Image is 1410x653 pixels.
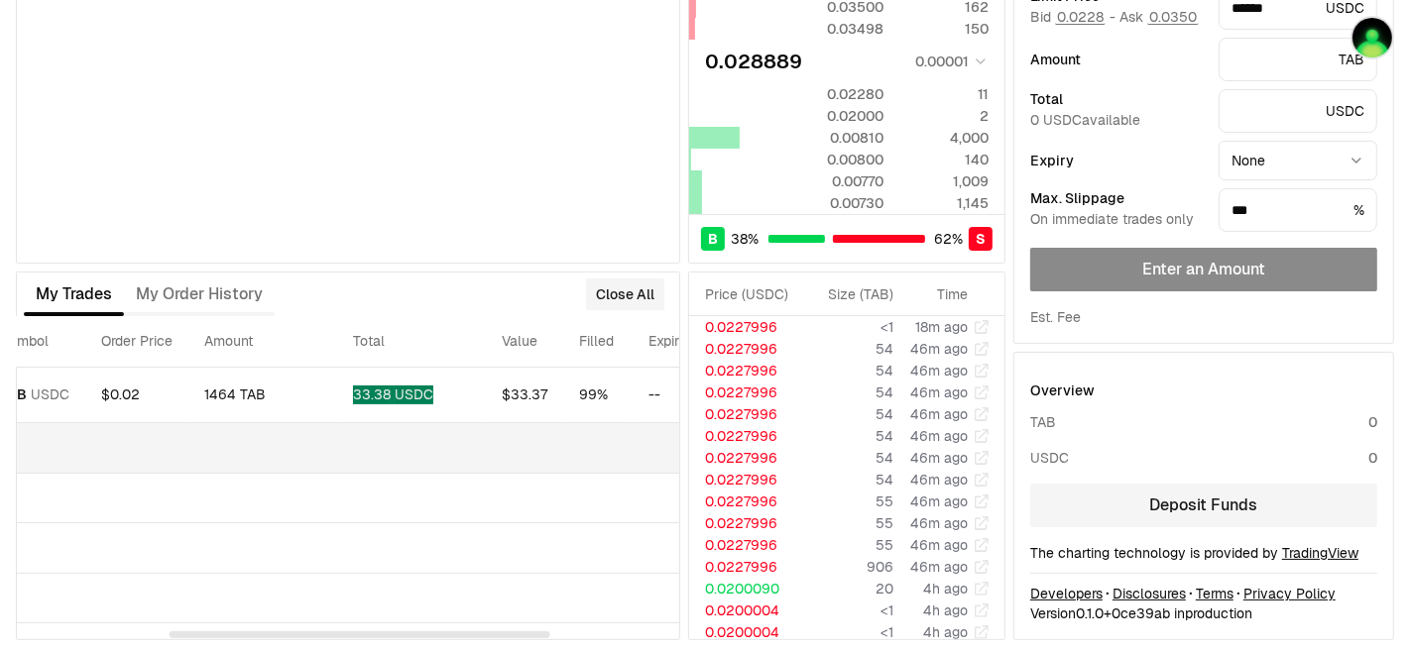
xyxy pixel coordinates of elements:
[1030,111,1140,129] span: 0 USDC available
[1368,412,1377,432] div: 0
[795,193,883,213] div: 0.00730
[689,469,802,490] td: 0.0227996
[795,84,883,104] div: 0.02280
[486,316,563,368] th: Value
[689,381,802,403] td: 0.0227996
[1030,191,1203,205] div: Max. Slippage
[705,284,801,304] div: Price ( USDC )
[1282,544,1358,562] a: TradingView
[1243,584,1336,603] a: Privacy Policy
[802,360,894,381] td: 54
[802,534,894,556] td: 55
[795,128,883,148] div: 0.00810
[689,599,802,621] td: 0.0200004
[802,425,894,447] td: 54
[910,427,968,445] time: 46m ago
[900,84,989,104] div: 11
[101,385,140,403] span: $0.02
[910,284,968,304] div: Time
[1351,16,1394,59] img: 4
[1219,188,1377,232] div: %
[1030,53,1203,66] div: Amount
[900,171,989,191] div: 1,009
[910,471,968,489] time: 46m ago
[910,514,968,532] time: 46m ago
[802,621,894,643] td: <1
[689,512,802,534] td: 0.0227996
[802,490,894,512] td: 55
[1030,412,1056,432] div: TAB
[1055,9,1106,25] button: 0.0228
[802,578,894,599] td: 20
[910,383,968,401] time: 46m ago
[1119,9,1199,27] span: Ask
[802,556,894,578] td: 906
[910,558,968,576] time: 46m ago
[802,316,894,338] td: <1
[689,360,802,381] td: 0.0227996
[731,229,759,249] span: 38 %
[689,316,802,338] td: 0.0227996
[1219,141,1377,180] button: None
[689,403,802,425] td: 0.0227996
[802,381,894,403] td: 54
[563,316,633,368] th: Filled
[1113,584,1186,603] a: Disclosures
[204,386,321,404] div: 1464 TAB
[818,284,893,304] div: Size ( TAB )
[689,621,802,643] td: 0.0200004
[802,403,894,425] td: 54
[802,338,894,360] td: 54
[1112,604,1170,622] span: 0ce39abc1b5afdf619ee450c61bcf77127f4a410
[1368,448,1377,468] div: 0
[910,449,968,467] time: 46m ago
[1030,154,1203,167] div: Expiry
[910,340,968,358] time: 46m ago
[923,580,968,598] time: 4h ago
[976,229,986,249] span: S
[935,229,964,249] span: 62 %
[909,50,989,73] button: 0.00001
[85,316,188,368] th: Order Price
[579,386,617,404] div: 99%
[900,106,989,126] div: 2
[689,490,802,512] td: 0.0227996
[689,425,802,447] td: 0.0227996
[1030,484,1377,527] a: Deposit Funds
[900,193,989,213] div: 1,145
[708,229,718,249] span: B
[633,316,766,368] th: Expiry
[795,106,883,126] div: 0.02000
[1030,92,1203,106] div: Total
[900,150,989,169] div: 140
[900,128,989,148] div: 4,000
[795,171,883,191] div: 0.00770
[689,338,802,360] td: 0.0227996
[31,386,69,404] span: USDC
[923,601,968,619] time: 4h ago
[633,368,766,423] td: --
[923,623,968,641] time: 4h ago
[705,48,802,75] div: 0.028889
[1030,448,1069,468] div: USDC
[802,447,894,469] td: 54
[502,386,547,404] div: $33.37
[689,447,802,469] td: 0.0227996
[1030,9,1116,27] span: Bid -
[337,316,486,368] th: Total
[689,578,802,599] td: 0.0200090
[795,150,883,169] div: 0.00800
[586,278,664,310] button: Close All
[1196,584,1234,603] a: Terms
[910,362,968,380] time: 46m ago
[1030,584,1103,603] a: Developers
[1147,9,1199,25] button: 0.0350
[124,274,275,314] button: My Order History
[910,405,968,423] time: 46m ago
[1219,89,1377,133] div: USDC
[1030,543,1377,563] div: The charting technology is provided by
[1219,38,1377,81] div: TAB
[900,19,989,39] div: 150
[802,599,894,621] td: <1
[910,536,968,554] time: 46m ago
